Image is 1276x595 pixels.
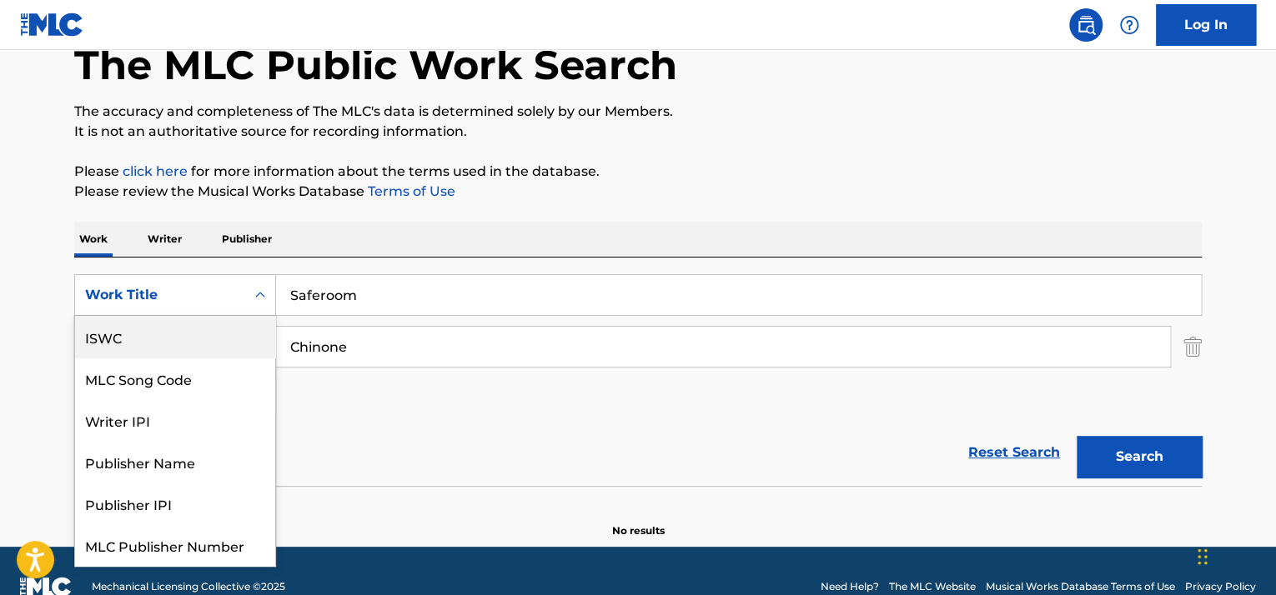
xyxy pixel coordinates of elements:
[960,434,1068,471] a: Reset Search
[75,357,275,399] div: MLC Song Code
[74,182,1202,202] p: Please review the Musical Works Database
[1113,8,1146,42] div: Help
[1077,436,1202,477] button: Search
[75,524,275,566] div: MLC Publisher Number
[1198,532,1208,582] div: Drag
[123,163,188,179] a: click here
[1156,4,1256,46] a: Log In
[75,316,275,357] div: ISWC
[1119,15,1139,35] img: help
[74,102,1202,122] p: The accuracy and completeness of The MLC's data is determined solely by our Members.
[92,579,285,594] span: Mechanical Licensing Collective © 2025
[75,482,275,524] div: Publisher IPI
[74,162,1202,182] p: Please for more information about the terms used in the database.
[74,122,1202,142] p: It is not an authoritative source for recording information.
[1076,15,1096,35] img: search
[74,222,113,257] p: Work
[217,222,277,257] p: Publisher
[74,40,677,90] h1: The MLC Public Work Search
[143,222,187,257] p: Writer
[364,183,455,199] a: Terms of Use
[75,399,275,441] div: Writer IPI
[612,503,665,538] p: No results
[75,441,275,482] div: Publisher Name
[85,285,235,305] div: Work Title
[1069,8,1103,42] a: Public Search
[20,12,84,37] img: MLC Logo
[986,579,1175,594] a: Musical Works Database Terms of Use
[1183,326,1202,367] img: Delete Criterion
[821,579,879,594] a: Need Help?
[1185,579,1256,594] a: Privacy Policy
[1193,515,1276,595] iframe: Chat Widget
[889,579,976,594] a: The MLC Website
[74,274,1202,486] form: Search Form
